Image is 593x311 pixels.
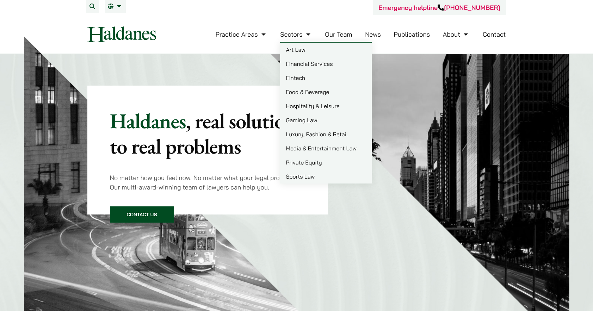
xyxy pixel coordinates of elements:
[110,173,305,192] p: No matter how you feel now. No matter what your legal problem is. Our multi-award-winning team of...
[483,30,506,38] a: Contact
[280,30,312,38] a: Sectors
[110,206,174,223] a: Contact Us
[280,127,372,141] a: Luxury, Fashion & Retail
[365,30,381,38] a: News
[280,113,372,127] a: Gaming Law
[280,99,372,113] a: Hospitality & Leisure
[280,155,372,169] a: Private Equity
[280,141,372,155] a: Media & Entertainment Law
[280,57,372,71] a: Financial Services
[280,71,372,85] a: Fintech
[394,30,430,38] a: Publications
[378,4,500,12] a: Emergency helpline[PHONE_NUMBER]
[280,43,372,57] a: Art Law
[110,107,303,160] mark: , real solutions to real problems
[216,30,267,38] a: Practice Areas
[110,108,305,159] p: Haldanes
[443,30,470,38] a: About
[280,169,372,184] a: Sports Law
[108,4,123,9] a: EN
[280,85,372,99] a: Food & Beverage
[325,30,352,38] a: Our Team
[87,26,156,42] img: Logo of Haldanes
